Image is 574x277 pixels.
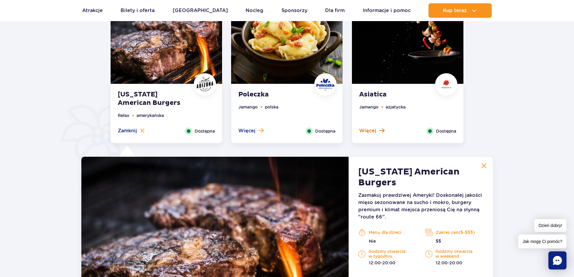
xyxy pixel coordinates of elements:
span: Dostępna [315,128,335,134]
li: Jamango [238,104,258,110]
li: Relax [118,112,129,119]
span: Zamknij [118,127,137,134]
p: Godziny otwarcia w tygodniu [358,249,416,259]
p: 12:00-20:00 [425,260,483,266]
span: Jak mogę Ci pomóc? [518,235,566,248]
a: Sponsorzy [281,3,307,18]
strong: Poleczka [238,90,311,99]
a: Bilety i oferta [121,3,155,18]
p: 12:00-20:00 [358,260,416,266]
p: Nie [358,238,416,244]
a: Dla firm [325,3,345,18]
div: Chat [548,251,566,269]
img: Asiatica [437,77,455,91]
li: polska [265,104,278,110]
p: Menu dla dzieci [358,228,416,237]
li: Jamango [359,104,378,110]
p: Godziny otwarcia w weekend [425,249,483,259]
p: Zasmakuj prawdziwej Ameryki! Doskonałej jakości mięso sezonowane na sucho i mokro, burgery premiu... [358,192,483,221]
img: Poleczka [316,75,334,93]
button: Więcej [359,127,384,134]
a: [GEOGRAPHIC_DATA] [173,3,228,18]
img: Arizona American Burgers [196,75,214,93]
span: Kup teraz [443,8,467,13]
button: Więcej [238,127,264,134]
strong: [US_STATE] American Burgers [358,166,483,188]
span: Dostępna [195,128,215,134]
span: Więcej [359,127,376,134]
span: Więcej [238,127,256,134]
span: Dostępna [436,128,456,134]
a: Informacje i pomoc [363,3,411,18]
span: Dzień dobry! [534,219,566,232]
li: azjatycka [386,104,406,110]
li: amerykańska [136,112,164,119]
p: Zakres cen($-$$$) [425,228,483,237]
button: Kup teraz [428,3,492,18]
strong: Asiatica [359,90,432,99]
p: $$ [425,238,483,244]
strong: [US_STATE] American Burgers [118,90,191,107]
a: Atrakcje [82,3,103,18]
button: Zamknij [118,127,145,134]
a: Nocleg [246,3,263,18]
